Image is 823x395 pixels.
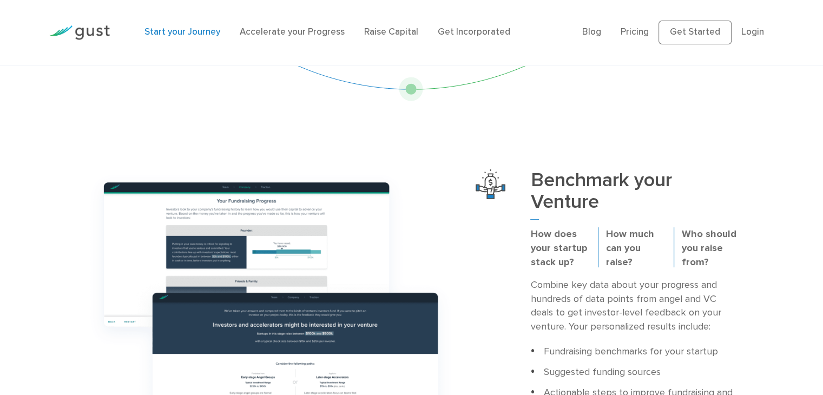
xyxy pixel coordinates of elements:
[621,27,649,37] a: Pricing
[476,169,505,199] img: Benchmark Your Venture
[659,21,732,44] a: Get Started
[606,227,666,269] p: How much can you raise?
[582,27,601,37] a: Blog
[530,169,741,219] h3: Benchmark your Venture
[364,27,418,37] a: Raise Capital
[530,227,590,269] p: How does your startup stack up?
[144,27,220,37] a: Start your Journey
[438,27,510,37] a: Get Incorporated
[682,227,741,269] p: Who should you raise from?
[49,25,110,40] img: Gust Logo
[530,345,741,359] li: Fundraising benchmarks for your startup
[530,365,741,379] li: Suggested funding sources
[741,27,764,37] a: Login
[530,278,741,334] p: Combine key data about your progress and hundreds of data points from angel and VC deals to get i...
[240,27,345,37] a: Accelerate your Progress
